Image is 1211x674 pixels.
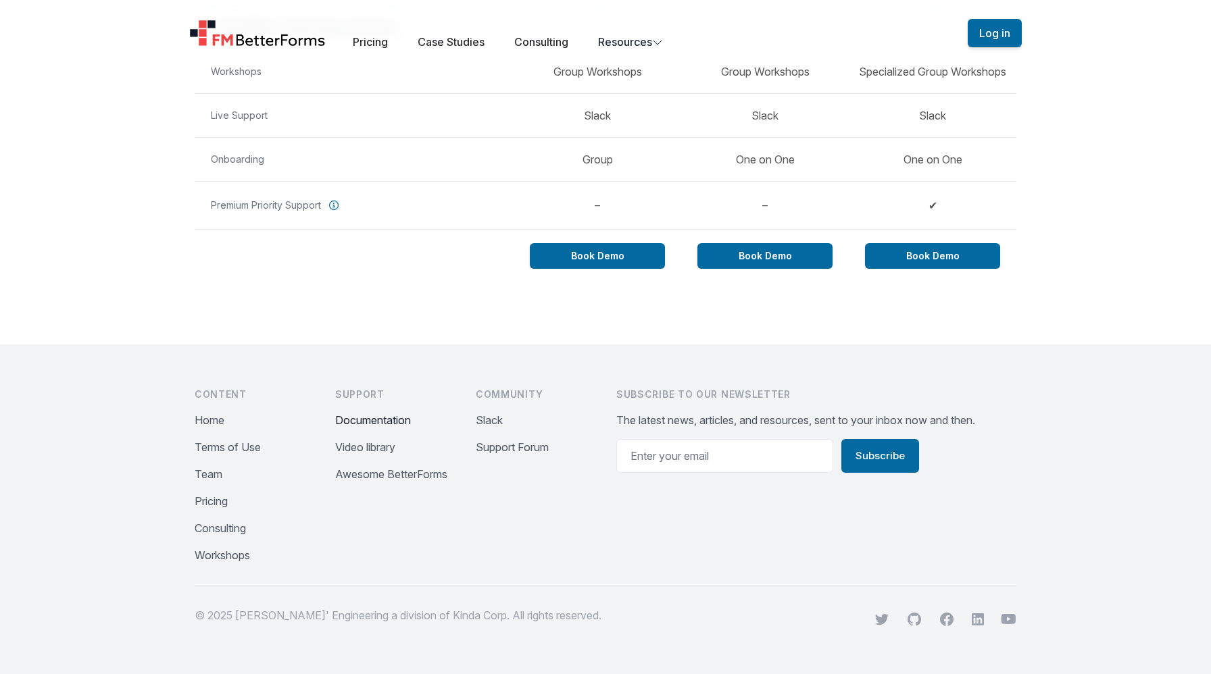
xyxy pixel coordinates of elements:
td: Slack [514,93,681,137]
a: Pricing [353,35,388,49]
nav: Global [173,16,1038,50]
button: Log in [968,19,1022,47]
td: ✔ [849,181,1016,229]
button: Documentation [335,412,411,428]
a: Home [189,20,326,47]
td: Group Workshops [514,49,681,93]
a: Case Studies [418,35,485,49]
a: Book Demo [530,243,665,269]
h4: Content [195,388,314,401]
button: Resources [598,34,663,50]
a: Consulting [514,35,568,49]
button: Subscribe [841,439,919,473]
button: Terms of Use [195,439,261,455]
p: The latest news, articles, and resources, sent to your inbox now and then. [616,412,1016,428]
a: Book Demo [865,243,1000,269]
button: Consulting [195,520,246,536]
td: Group [514,137,681,181]
td: Slack [849,93,1016,137]
td: One on One [849,137,1016,181]
td: Group Workshops [681,49,849,93]
button: Video library [335,439,395,455]
button: Workshops [195,547,250,563]
h4: Support [335,388,454,401]
th: Premium Priority Support [195,181,514,229]
button: Support Forum [476,439,549,455]
input: Email address [616,439,833,473]
button: Awesome BetterForms [335,466,447,482]
h4: Subscribe to our newsletter [616,388,1016,401]
td: – [514,181,681,229]
button: Home [195,412,224,428]
th: Onboarding [195,137,514,181]
td: Slack [681,93,849,137]
td: One on One [681,137,849,181]
button: Team [195,466,222,482]
td: – [681,181,849,229]
p: © 2025 [PERSON_NAME]' Engineering a division of Kinda Corp. All rights reserved. [195,607,601,623]
a: Book Demo [697,243,833,269]
h4: Community [476,388,595,401]
button: Slack [476,412,503,428]
th: Workshops [195,49,514,93]
button: Pricing [195,493,228,509]
th: Live Support [195,93,514,137]
td: Specialized Group Workshops [849,49,1016,93]
svg: viewBox="0 0 24 24" aria-hidden="true"> [971,613,985,626]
